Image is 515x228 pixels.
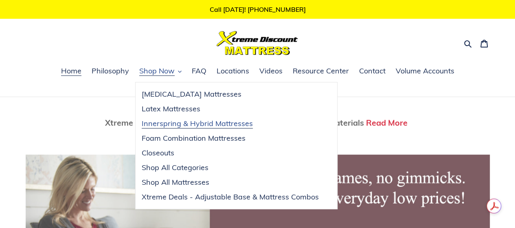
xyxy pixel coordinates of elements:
a: Read More [366,117,408,128]
a: Philosophy [88,65,133,77]
a: Shop All Mattresses [136,175,325,190]
a: Videos [255,65,287,77]
span: Shop All Categories [142,163,208,173]
span: Philosophy [92,66,129,76]
span: Locations [217,66,249,76]
span: [MEDICAL_DATA] Mattresses [142,89,241,99]
a: Xtreme Deals - Adjustable Base & Mattress Combos [136,190,325,204]
a: [MEDICAL_DATA] Mattresses [136,87,325,102]
a: Locations [213,65,253,77]
img: Xtreme Discount Mattress [217,31,298,55]
a: Shop All Categories [136,160,325,175]
button: Shop Now [135,65,186,77]
a: Home [57,65,85,77]
a: FAQ [188,65,210,77]
span: Xtreme Luxury Line Finest Mattresses / Natural & Organic Materials [105,117,364,128]
span: Resource Center [293,66,349,76]
span: Home [61,66,81,76]
a: Contact [355,65,390,77]
span: Contact [359,66,386,76]
span: Videos [259,66,283,76]
span: Shop Now [139,66,175,76]
a: Foam Combination Mattresses [136,131,325,146]
a: Innerspring & Hybrid Mattresses [136,116,325,131]
span: Volume Accounts [396,66,454,76]
span: Latex Mattresses [142,104,200,114]
a: Volume Accounts [392,65,458,77]
a: Latex Mattresses [136,102,325,116]
span: Xtreme Deals - Adjustable Base & Mattress Combos [142,192,319,202]
span: Shop All Mattresses [142,177,209,187]
span: FAQ [192,66,206,76]
a: Resource Center [289,65,353,77]
span: Closeouts [142,148,174,158]
a: Closeouts [136,146,325,160]
span: Foam Combination Mattresses [142,133,245,143]
span: Innerspring & Hybrid Mattresses [142,119,253,128]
